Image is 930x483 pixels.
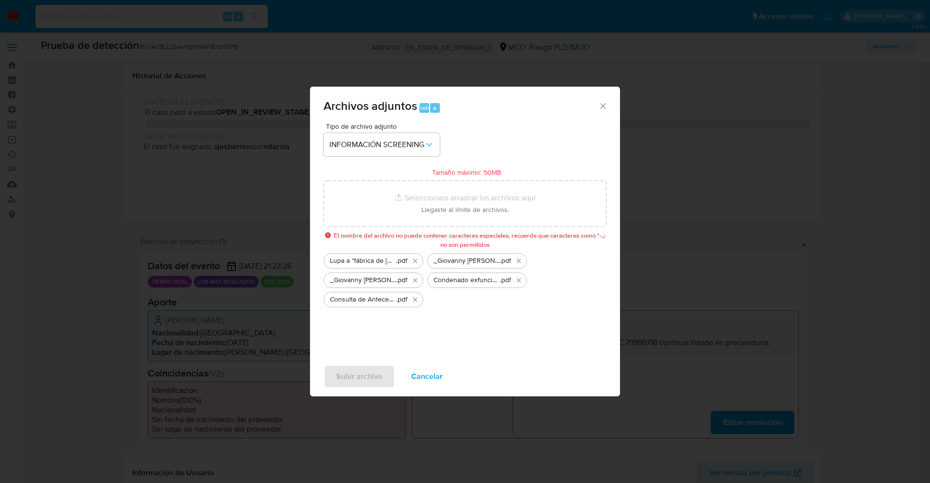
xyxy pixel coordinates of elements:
[334,231,605,250] span: El nombre del archivo no puede contener caracteres especiales, recuerde que caracteres como *·.,:...
[324,249,606,307] ul: Archivos seleccionados
[409,255,421,267] button: Eliminar Lupa a “fábrica de colombianos” que dio cédula a 43.000 migrantes.pdf
[500,275,511,285] font: .pdf
[411,365,443,388] font: Cancelar
[434,275,500,285] span: Condenado exfuncionario de la Cancillería que tramitaba visas y permisos irregulares para migrant...
[513,255,525,267] button: Eliminar _Giovanny Angulo Ariza_ lavado de dinero - Buscar con Google.pdf
[329,139,424,150] font: INFORMACIÓN SCREENING
[417,103,431,112] font: Todo
[396,294,407,304] font: .pdf
[324,133,440,156] button: INFORMACIÓN SCREENING
[396,256,407,265] font: .pdf
[432,168,501,177] label: Tamaño máximo: 50MB
[330,295,396,304] span: Consulta de Antecedentes
[434,256,500,266] span: _Giovanny [PERSON_NAME] lavado de dinero - Buscar con Google
[330,275,396,285] span: _Giovanny [PERSON_NAME] - Buscar con Google
[513,274,525,286] button: Eliminar Condenado exfuncionario de la Cancillería que tramitaba visas y permisos irregulares par...
[396,275,407,285] font: .pdf
[324,97,417,114] font: Archivos adjuntos
[598,101,607,110] button: Cerrar
[330,256,396,266] span: Lupa a “fábrica de [DEMOGRAPHIC_DATA]” que dio cédula a 43.000 migrantes
[433,103,436,112] font: a
[326,123,442,130] span: Tipo de archivo adjunto
[409,274,421,286] button: Eliminar _Giovanny Angulo Ariza_ - Buscar con Google.pdf
[409,294,421,305] button: Eliminar Consulta de Antecedentes.pdf
[500,256,511,265] font: .pdf
[399,365,455,388] button: Cancelar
